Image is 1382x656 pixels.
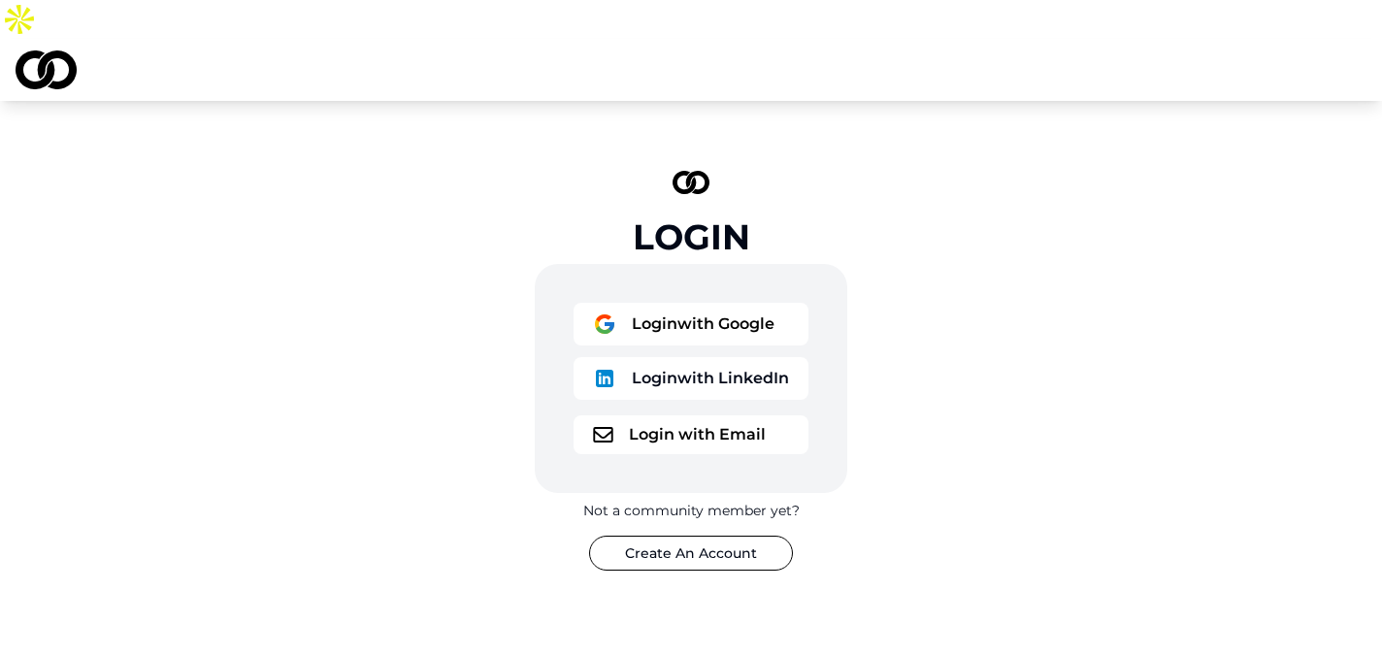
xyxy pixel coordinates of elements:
[583,501,800,520] div: Not a community member yet?
[574,415,808,454] button: logoLogin with Email
[593,427,613,443] img: logo
[593,367,616,390] img: logo
[593,312,616,336] img: logo
[16,50,77,89] img: logo
[574,357,808,400] button: logoLoginwith LinkedIn
[633,217,750,256] div: Login
[673,171,709,194] img: logo
[574,303,808,345] button: logoLoginwith Google
[589,536,793,571] button: Create An Account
